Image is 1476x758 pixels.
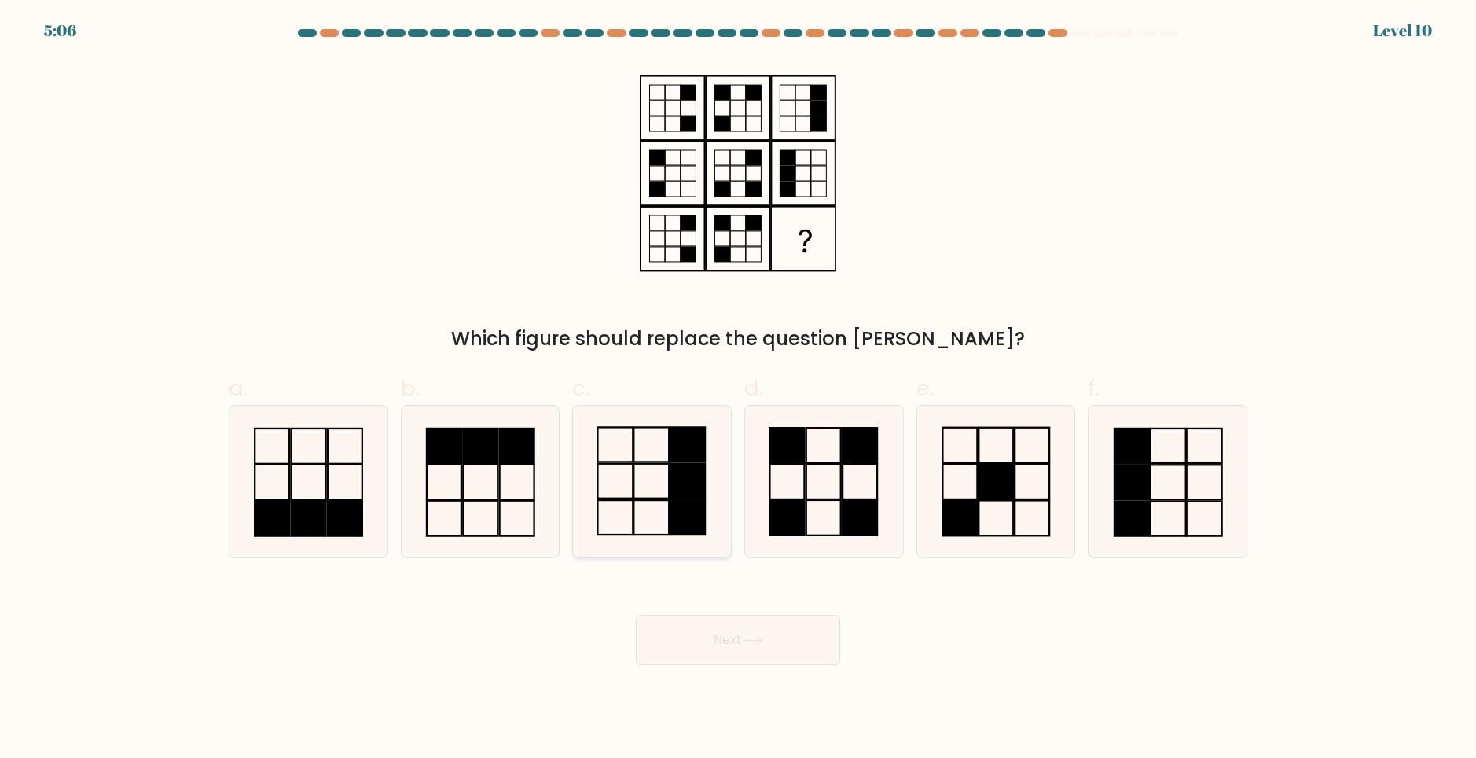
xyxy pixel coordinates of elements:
button: Next [636,615,840,665]
div: 5:06 [44,19,76,42]
div: Level 10 [1373,19,1432,42]
div: Which figure should replace the question [PERSON_NAME]? [238,325,1238,353]
span: a. [229,373,248,403]
span: d. [744,373,763,403]
span: f. [1088,373,1099,403]
span: c. [572,373,589,403]
span: b. [401,373,420,403]
span: e. [916,373,934,403]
